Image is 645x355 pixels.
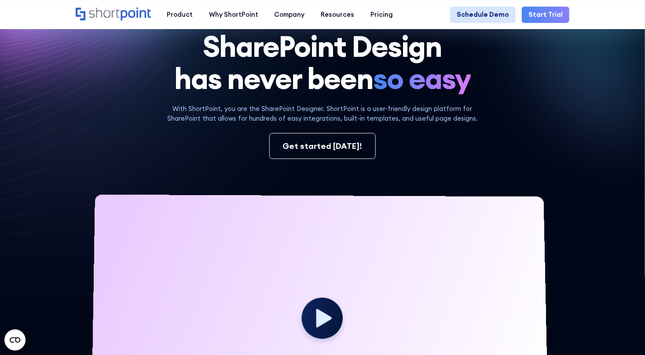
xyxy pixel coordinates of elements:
span: so easy [373,63,471,95]
a: Pricing [362,7,401,23]
div: Pricing [370,10,393,19]
button: Open CMP widget [4,329,26,351]
a: Home [76,7,150,22]
a: Product [159,7,201,23]
p: With ShortPoint, you are the SharePoint Designer. ShortPoint is a user-friendly design platform f... [159,104,486,123]
a: Company [266,7,313,23]
div: Product [167,10,193,19]
iframe: Chat Widget [601,313,645,355]
a: Get started [DATE]! [269,133,376,159]
div: Company [275,10,305,19]
div: Get started [DATE]! [282,140,362,152]
a: Resources [313,7,363,23]
div: Why ShortPoint [209,10,258,19]
a: Start Trial [522,7,569,23]
h1: SharePoint Design has never been [76,30,569,94]
a: Why ShortPoint [201,7,267,23]
div: Resources [321,10,354,19]
a: Schedule Demo [450,7,515,23]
